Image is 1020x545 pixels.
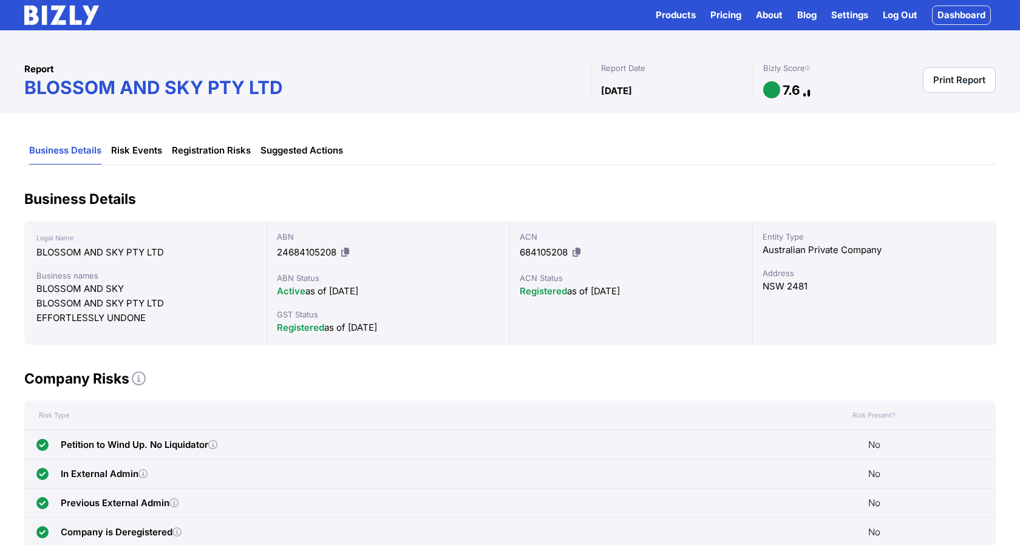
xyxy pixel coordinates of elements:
div: ACN [520,231,743,243]
div: ABN [277,231,500,243]
h1: BLOSSOM AND SKY PTY LTD [24,76,591,98]
span: No [868,467,880,481]
span: No [868,438,880,452]
span: 24684105208 [277,246,336,258]
div: as of [DATE] [277,320,500,335]
div: Business names [36,269,254,282]
div: as of [DATE] [520,284,743,299]
div: ABN Status [277,272,500,284]
div: Risk Present? [834,411,914,419]
div: BLOSSOM AND SKY PTY LTD [36,245,254,260]
div: [DATE] [601,84,743,98]
div: Company is Deregistered [61,525,182,540]
span: Registered [277,322,324,333]
h1: 7.6 [783,82,800,98]
a: Pricing [710,8,741,22]
a: Log Out [883,8,917,22]
div: Address [763,267,985,279]
span: Registered [520,285,567,297]
div: BLOSSOM AND SKY PTY LTD [36,296,254,311]
div: Entity Type [763,231,985,243]
a: Business Details [29,137,101,164]
div: Report [24,62,591,76]
span: No [868,525,880,540]
h2: Company Risks [24,369,996,388]
button: Products [656,8,696,22]
h2: Business Details [24,189,996,209]
div: In External Admin [61,467,148,481]
a: Registration Risks [172,137,251,164]
a: Print Report [923,67,996,93]
div: NSW 2481 [763,279,985,294]
a: Dashboard [932,5,991,25]
div: ACN Status [520,272,743,284]
a: About [756,8,783,22]
div: GST Status [277,308,500,320]
div: Legal Name [36,231,254,245]
div: Bizly Score [763,62,820,74]
span: Active [277,285,305,297]
div: Previous External Admin [61,496,178,510]
div: Risk Type [24,411,834,419]
span: 684105208 [520,246,568,258]
div: Petition to Wind Up. No Liquidator [61,438,217,452]
a: Suggested Actions [260,137,343,164]
div: as of [DATE] [277,284,500,299]
div: Australian Private Company [763,243,985,257]
a: Settings [831,8,868,22]
a: Risk Events [111,137,162,164]
div: Report Date [601,62,743,74]
a: Blog [797,8,817,22]
span: No [868,496,880,510]
div: BLOSSOM AND SKY [36,282,254,296]
div: EFFORTLESSLY UNDONE [36,311,254,325]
